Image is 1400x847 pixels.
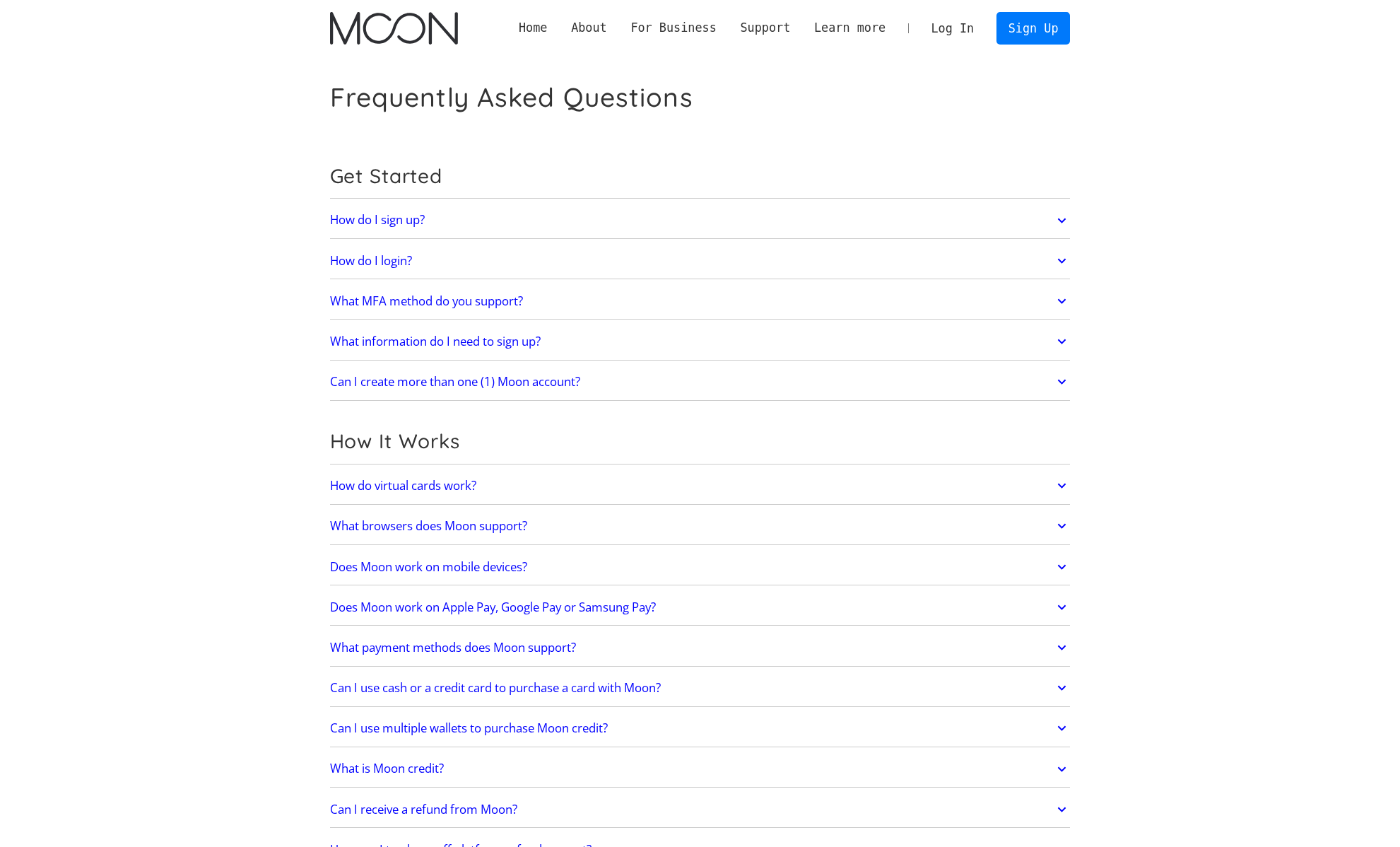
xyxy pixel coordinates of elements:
[802,19,898,37] div: Learn more
[330,12,458,45] img: Moon Logo
[330,12,458,45] a: home
[330,633,1071,662] a: What payment methods does Moon support?
[330,592,1071,622] a: Does Moon work on Apple Pay, Google Pay or Samsung Pay?
[330,681,661,695] h2: Can I use cash or a credit card to purchase a card with Moon?
[330,713,1071,743] a: Can I use multiple wallets to purchase Moon credit?
[330,286,1071,316] a: What MFA method do you support?
[330,206,1071,235] a: How do I sign up?
[330,375,580,389] h2: Can I create more than one (1) Moon account?
[330,429,1071,453] h2: How It Works
[330,673,1071,703] a: Can I use cash or a credit card to purchase a card with Moon?
[330,254,412,268] h2: How do I login?
[996,12,1070,44] a: Sign Up
[330,511,1071,541] a: What browsers does Moon support?
[814,19,886,37] div: Learn more
[330,471,1071,501] a: How do virtual cards work?
[330,334,541,349] h2: What information do I need to sign up?
[330,552,1071,582] a: Does Moon work on mobile devices?
[330,600,656,614] h2: Does Moon work on Apple Pay, Google Pay or Samsung Pay?
[330,641,576,655] h2: What payment methods does Moon support?
[330,519,527,533] h2: What browsers does Moon support?
[571,19,607,37] div: About
[619,19,729,37] div: For Business
[740,19,790,37] div: Support
[330,761,444,776] h2: What is Moon credit?
[559,19,618,37] div: About
[330,795,1071,824] a: Can I receive a refund from Moon?
[729,19,802,37] div: Support
[330,560,527,574] h2: Does Moon work on mobile devices?
[330,327,1071,356] a: What information do I need to sign up?
[330,164,1071,188] h2: Get Started
[330,479,476,493] h2: How do virtual cards work?
[330,81,693,113] h1: Frequently Asked Questions
[919,13,986,44] a: Log In
[330,802,517,817] h2: Can I receive a refund from Moon?
[330,213,425,227] h2: How do I sign up?
[330,721,608,735] h2: Can I use multiple wallets to purchase Moon credit?
[330,246,1071,276] a: How do I login?
[330,754,1071,784] a: What is Moon credit?
[507,19,559,37] a: Home
[330,367,1071,397] a: Can I create more than one (1) Moon account?
[630,19,716,37] div: For Business
[330,294,523,308] h2: What MFA method do you support?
